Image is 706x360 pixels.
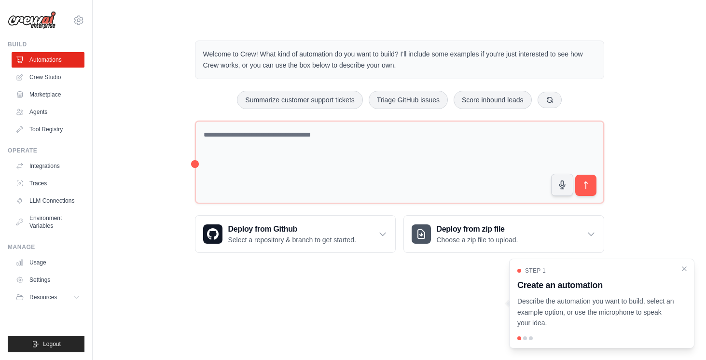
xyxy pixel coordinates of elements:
div: Operate [8,147,84,154]
button: Close walkthrough [680,265,688,273]
h3: Deploy from Github [228,223,356,235]
a: Crew Studio [12,69,84,85]
span: Step 1 [525,267,546,275]
a: Agents [12,104,84,120]
a: Integrations [12,158,84,174]
button: Summarize customer support tickets [237,91,362,109]
span: Resources [29,293,57,301]
p: Welcome to Crew! What kind of automation do you want to build? I'll include some examples if you'... [203,49,596,71]
span: Logout [43,340,61,348]
button: Logout [8,336,84,352]
a: Settings [12,272,84,288]
div: Manage [8,243,84,251]
a: Tool Registry [12,122,84,137]
button: Score inbound leads [454,91,532,109]
h3: Create an automation [517,278,675,292]
p: Choose a zip file to upload. [437,235,518,245]
img: Logo [8,11,56,29]
button: Resources [12,290,84,305]
a: Environment Variables [12,210,84,234]
p: Describe the automation you want to build, select an example option, or use the microphone to spe... [517,296,675,329]
div: Build [8,41,84,48]
p: Select a repository & branch to get started. [228,235,356,245]
a: Usage [12,255,84,270]
a: LLM Connections [12,193,84,208]
a: Automations [12,52,84,68]
a: Marketplace [12,87,84,102]
h3: Deploy from zip file [437,223,518,235]
a: Traces [12,176,84,191]
button: Triage GitHub issues [369,91,448,109]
